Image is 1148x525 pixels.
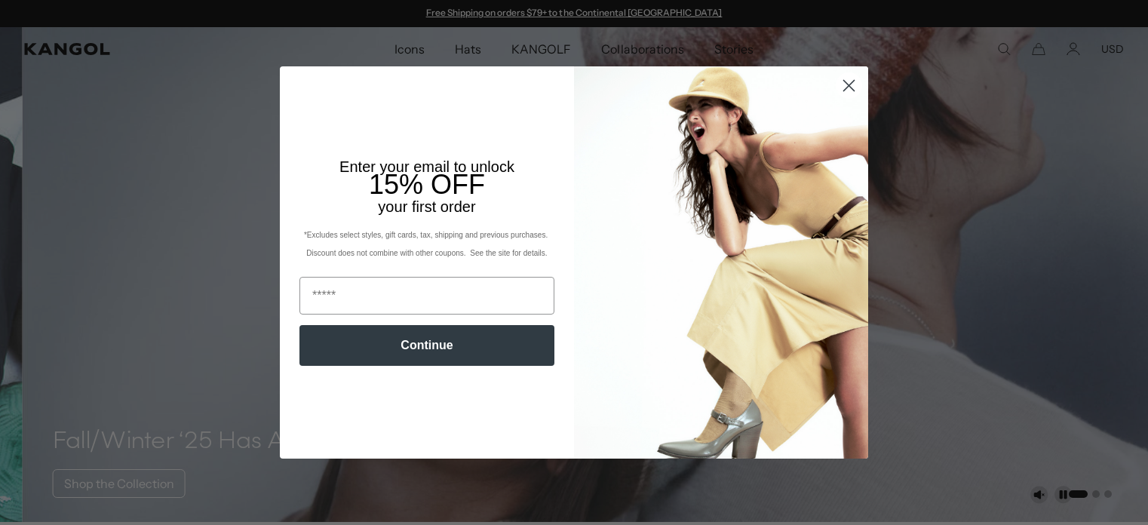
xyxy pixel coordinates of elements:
[369,169,485,200] span: 15% OFF
[304,231,550,257] span: *Excludes select styles, gift cards, tax, shipping and previous purchases. Discount does not comb...
[299,277,554,315] input: Email
[574,66,868,459] img: 93be19ad-e773-4382-80b9-c9d740c9197f.jpeg
[299,325,554,366] button: Continue
[339,158,514,175] span: Enter your email to unlock
[378,198,475,215] span: your first order
[836,72,862,99] button: Close dialog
